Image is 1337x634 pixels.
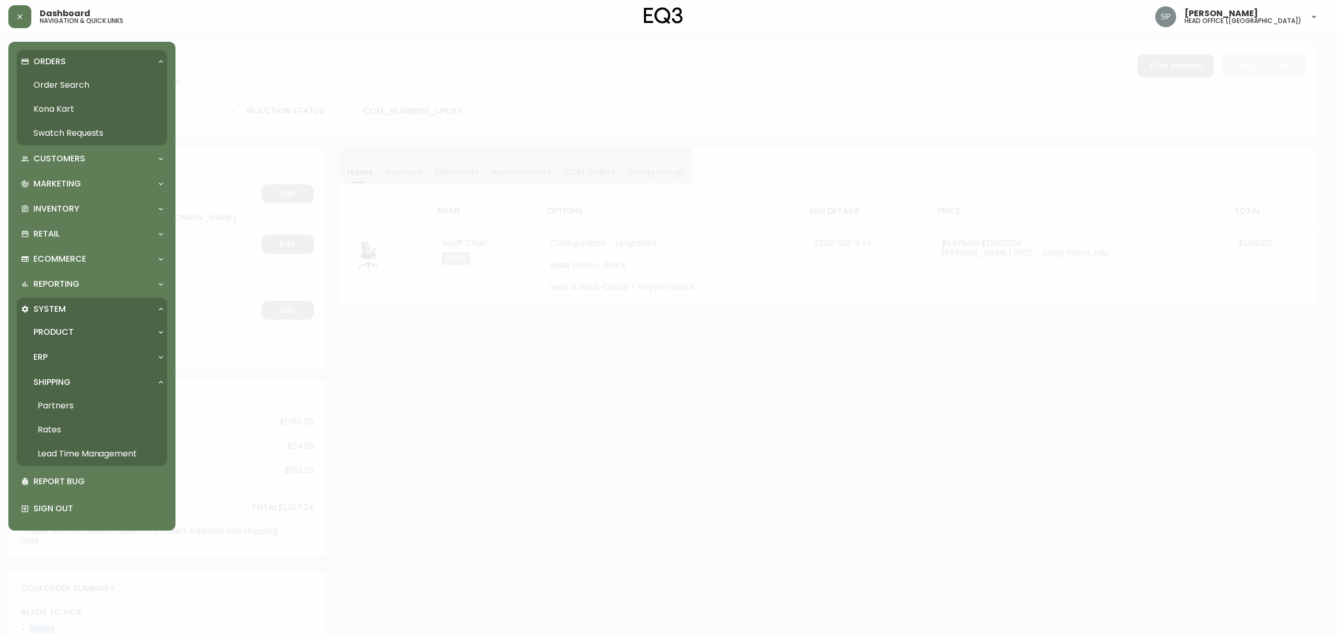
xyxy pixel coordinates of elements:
[17,147,167,170] div: Customers
[33,377,71,388] p: Shipping
[1184,9,1258,18] span: [PERSON_NAME]
[17,346,167,369] div: ERP
[33,228,60,240] p: Retail
[1184,18,1301,24] h5: head office ([GEOGRAPHIC_DATA])
[17,468,167,495] div: Report Bug
[33,351,48,363] p: ERP
[33,326,74,338] p: Product
[33,178,81,190] p: Marketing
[17,495,167,522] div: Sign Out
[17,273,167,296] div: Reporting
[33,56,66,67] p: Orders
[17,371,167,394] div: Shipping
[644,7,683,24] img: logo
[17,50,167,73] div: Orders
[40,18,123,24] h5: navigation & quick links
[33,153,85,165] p: Customers
[33,303,66,315] p: System
[17,121,167,145] a: Swatch Requests
[17,418,167,442] a: Rates
[17,321,167,344] div: Product
[17,197,167,220] div: Inventory
[40,9,90,18] span: Dashboard
[17,442,167,466] a: Lead Time Management
[33,278,79,290] p: Reporting
[17,298,167,321] div: System
[17,222,167,245] div: Retail
[17,172,167,195] div: Marketing
[17,73,167,97] a: Order Search
[33,476,163,487] p: Report Bug
[17,97,167,121] a: Kona Kart
[33,253,86,265] p: Ecommerce
[17,394,167,418] a: Partners
[17,248,167,271] div: Ecommerce
[1155,6,1176,27] img: 0cb179e7bf3690758a1aaa5f0aafa0b4
[33,503,163,514] p: Sign Out
[33,203,79,215] p: Inventory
